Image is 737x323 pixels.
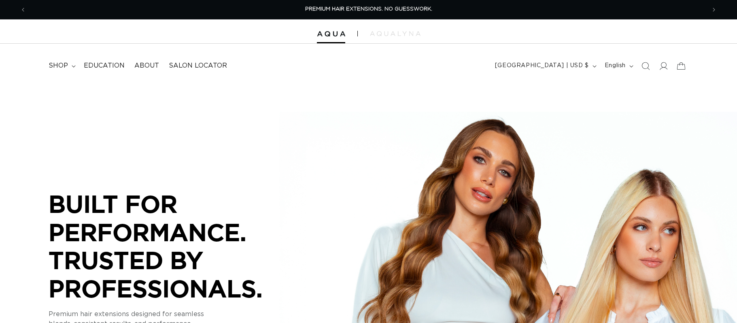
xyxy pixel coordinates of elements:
span: PREMIUM HAIR EXTENSIONS. NO GUESSWORK. [305,6,432,12]
p: BUILT FOR PERFORMANCE. TRUSTED BY PROFESSIONALS. [49,190,291,302]
button: Previous announcement [14,2,32,17]
button: Next announcement [705,2,723,17]
span: English [605,62,626,70]
a: Salon Locator [164,57,232,75]
summary: Search [637,57,654,75]
span: shop [49,62,68,70]
span: Education [84,62,125,70]
img: Aqua Hair Extensions [317,31,345,37]
span: [GEOGRAPHIC_DATA] | USD $ [495,62,589,70]
a: About [130,57,164,75]
span: About [134,62,159,70]
img: aqualyna.com [370,31,421,36]
button: English [600,58,637,74]
button: [GEOGRAPHIC_DATA] | USD $ [490,58,600,74]
a: Education [79,57,130,75]
summary: shop [44,57,79,75]
span: Salon Locator [169,62,227,70]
